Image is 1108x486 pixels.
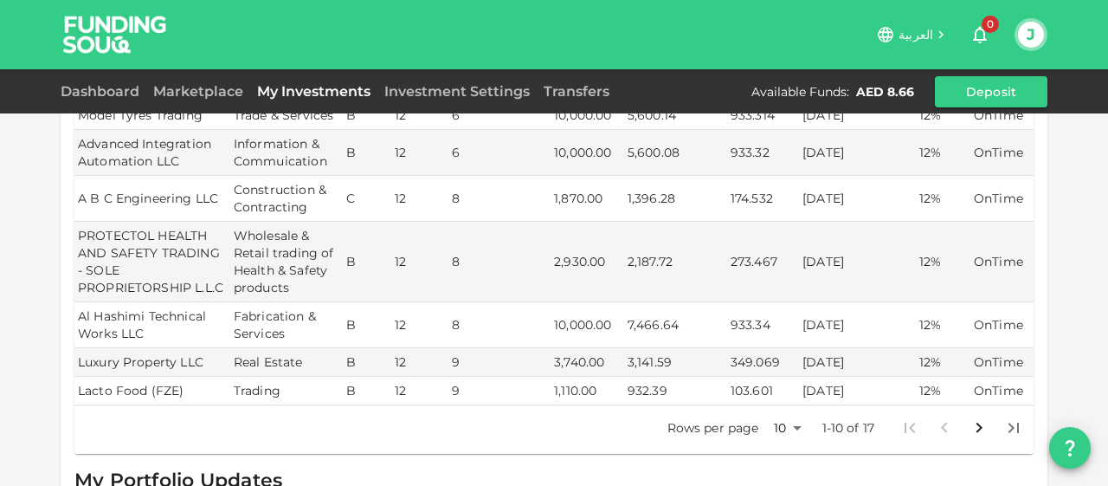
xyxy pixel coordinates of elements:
td: 12 [391,130,448,176]
td: 933.32 [727,130,799,176]
td: Al Hashimi Technical Works LLC [74,302,230,348]
a: Investment Settings [377,83,537,100]
td: B [343,348,391,377]
td: 1,396.28 [624,176,727,222]
td: OnTime [970,101,1034,130]
td: OnTime [970,302,1034,348]
td: [DATE] [799,222,916,302]
td: OnTime [970,377,1034,405]
a: Transfers [537,83,616,100]
td: B [343,377,391,405]
td: [DATE] [799,348,916,377]
td: [DATE] [799,176,916,222]
a: Marketplace [146,83,250,100]
td: Model Tyres Trading [74,101,230,130]
p: Rows per page [667,419,759,437]
td: OnTime [970,222,1034,302]
td: B [343,130,391,176]
td: 3,141.59 [624,348,727,377]
td: B [343,101,391,130]
td: 12 [391,101,448,130]
td: Wholesale & Retail trading of Health & Safety products [230,222,343,302]
td: 12 [391,348,448,377]
td: 932.39 [624,377,727,405]
button: question [1049,427,1091,469]
td: 8 [448,222,551,302]
td: 3,740.00 [551,348,624,377]
td: 12% [916,377,970,405]
td: [DATE] [799,130,916,176]
td: 5,600.08 [624,130,727,176]
p: 1-10 of 17 [822,419,875,437]
button: J [1018,22,1044,48]
td: B [343,222,391,302]
div: Available Funds : [751,83,849,100]
td: 273.467 [727,222,799,302]
button: 0 [963,17,997,52]
td: 8 [448,302,551,348]
td: Information & Commuication [230,130,343,176]
td: 12 [391,176,448,222]
td: OnTime [970,130,1034,176]
td: 1,870.00 [551,176,624,222]
td: 1,110.00 [551,377,624,405]
td: 349.069 [727,348,799,377]
td: [DATE] [799,302,916,348]
button: Go to next page [962,411,996,445]
td: OnTime [970,176,1034,222]
td: 2,930.00 [551,222,624,302]
td: Real Estate [230,348,343,377]
td: Construction & Contracting [230,176,343,222]
td: 12% [916,222,970,302]
td: 7,466.64 [624,302,727,348]
td: 10,000.00 [551,101,624,130]
td: 12 [391,222,448,302]
td: Lacto Food (FZE) [74,377,230,405]
td: 10,000.00 [551,302,624,348]
td: 8 [448,176,551,222]
td: 12% [916,130,970,176]
td: Advanced Integration Automation LLC [74,130,230,176]
td: 9 [448,377,551,405]
td: 9 [448,348,551,377]
td: C [343,176,391,222]
td: 12% [916,176,970,222]
td: [DATE] [799,377,916,405]
td: OnTime [970,348,1034,377]
td: Fabrication & Services [230,302,343,348]
div: AED 8.66 [856,83,914,100]
td: 12 [391,377,448,405]
span: 0 [982,16,999,33]
td: 6 [448,130,551,176]
td: 12% [916,348,970,377]
button: Deposit [935,76,1047,107]
td: 10,000.00 [551,130,624,176]
td: 12% [916,101,970,130]
td: Trade & Services [230,101,343,130]
td: 6 [448,101,551,130]
td: [DATE] [799,101,916,130]
td: 12 [391,302,448,348]
td: 174.532 [727,176,799,222]
td: 2,187.72 [624,222,727,302]
button: Go to last page [996,411,1031,445]
td: 933.34 [727,302,799,348]
td: B [343,302,391,348]
td: 103.601 [727,377,799,405]
span: العربية [899,27,933,42]
td: PROTECTOL HEALTH AND SAFETY TRADING - SOLE PROPRIETORSHIP L.L.C [74,222,230,302]
a: My Investments [250,83,377,100]
td: 933.314 [727,101,799,130]
a: Dashboard [61,83,146,100]
td: Luxury Property LLC [74,348,230,377]
td: A B C Engineering LLC [74,176,230,222]
td: 5,600.14 [624,101,727,130]
div: 10 [766,416,808,441]
td: Trading [230,377,343,405]
td: 12% [916,302,970,348]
